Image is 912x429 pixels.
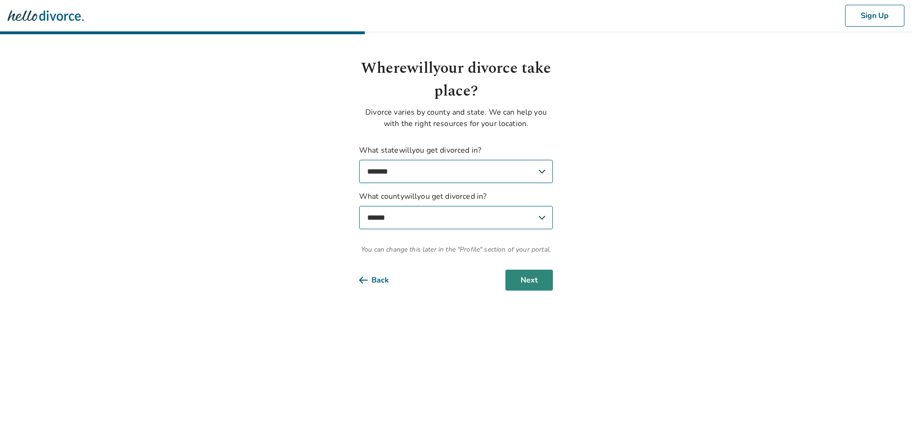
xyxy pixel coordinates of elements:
[845,5,904,27] button: Sign Up
[359,270,404,291] button: Back
[864,383,912,429] iframe: Chat Widget
[359,160,553,183] select: What statewillyou get divorced in?
[359,206,553,229] select: What countywillyou get divorced in?
[505,270,553,291] button: Next
[359,57,553,103] h1: Where will your divorce take place?
[359,244,553,254] span: You can change this later in the "Profile" section of your portal.
[359,191,553,229] label: What county will you get divorced in?
[359,107,553,129] p: Divorce varies by county and state. We can help you with the right resources for your location.
[359,145,553,183] label: What state will you get divorced in?
[8,6,84,25] img: Hello Divorce Logo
